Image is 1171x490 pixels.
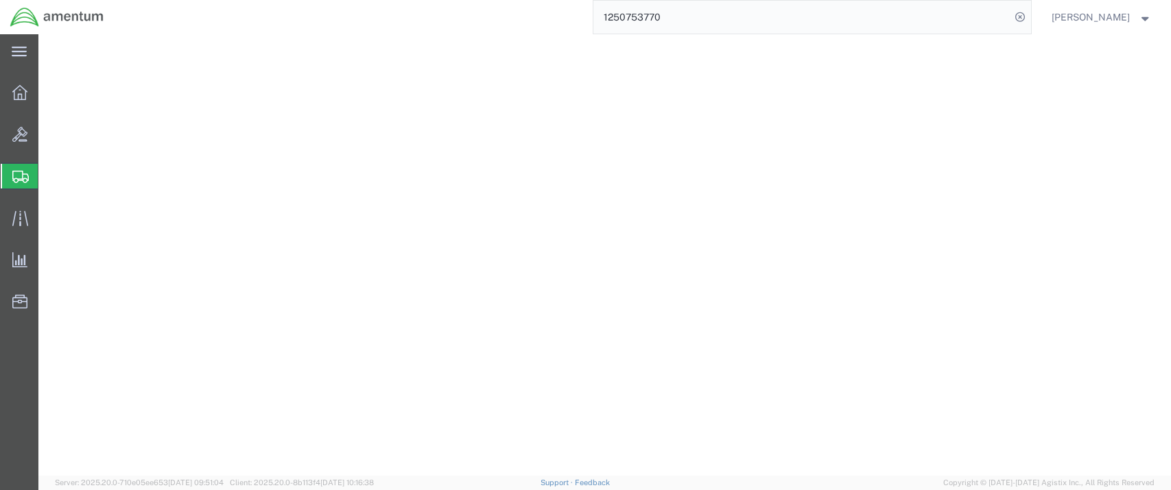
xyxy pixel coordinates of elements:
[943,477,1155,489] span: Copyright © [DATE]-[DATE] Agistix Inc., All Rights Reserved
[1051,9,1152,25] button: [PERSON_NAME]
[320,478,374,487] span: [DATE] 10:16:38
[38,34,1171,476] iframe: FS Legacy Container
[230,478,374,487] span: Client: 2025.20.0-8b113f4
[593,1,1010,34] input: Search for shipment number, reference number
[168,478,224,487] span: [DATE] 09:51:04
[541,478,575,487] a: Support
[10,7,104,27] img: logo
[55,478,224,487] span: Server: 2025.20.0-710e05ee653
[1052,10,1130,25] span: Sammuel Ball
[575,478,610,487] a: Feedback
